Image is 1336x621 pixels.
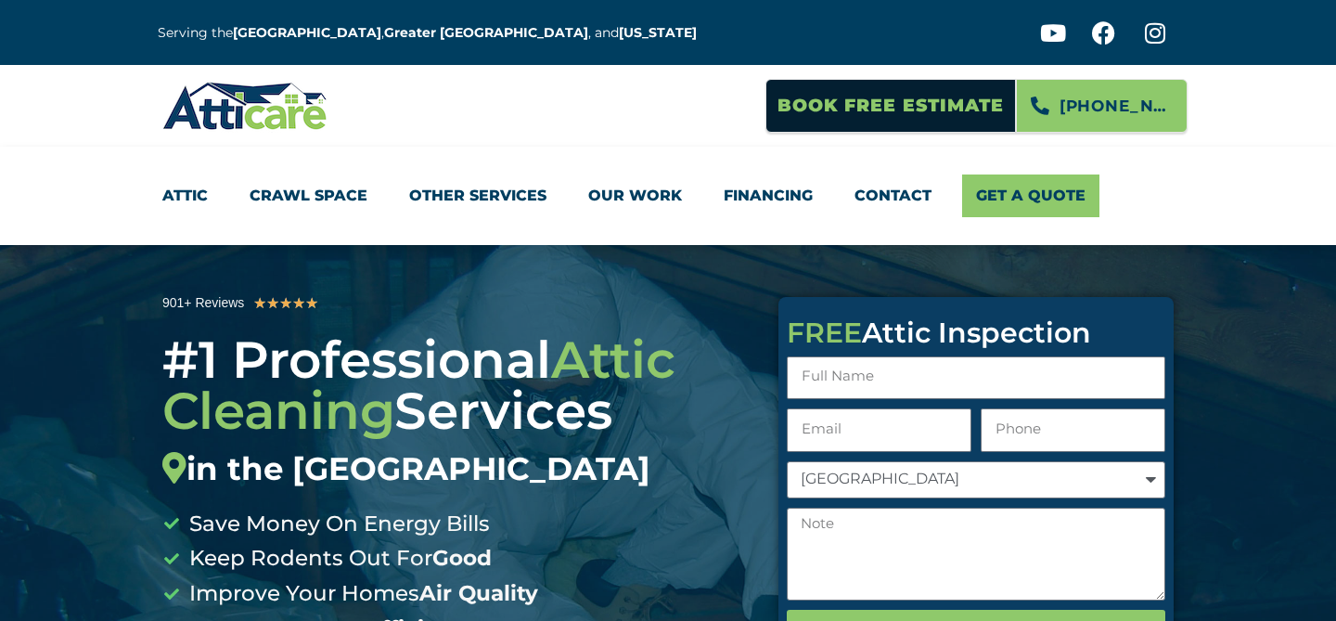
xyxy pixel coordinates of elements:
i: ★ [292,291,305,316]
a: [GEOGRAPHIC_DATA] [233,24,381,41]
a: Attic [162,175,208,217]
a: Get A Quote [962,175,1099,217]
div: Attic Inspection [787,319,1165,347]
a: Other Services [409,175,546,217]
a: Crawl Space [250,175,367,217]
a: [PHONE_NUMBER] [1016,79,1188,133]
div: 5/5 [253,291,318,316]
input: Only numbers and phone characters (#, -, *, etc) are accepted. [981,408,1165,452]
i: ★ [279,291,292,316]
b: Good [432,545,492,571]
a: Book Free Estimate [765,79,1016,133]
a: Our Work [588,175,682,217]
span: [PHONE_NUMBER] [1060,90,1173,122]
span: Improve Your Homes [185,576,538,612]
a: Contact [854,175,931,217]
i: ★ [253,291,266,316]
span: Book Free Estimate [777,88,1004,123]
div: 901+ Reviews [162,292,244,314]
div: #1 Professional Services [162,334,751,488]
span: Keep Rodents Out For [185,541,492,576]
div: in the [GEOGRAPHIC_DATA] [162,450,751,488]
a: Greater [GEOGRAPHIC_DATA] [384,24,588,41]
i: ★ [305,291,318,316]
span: Attic Cleaning [162,329,675,442]
i: ★ [266,291,279,316]
a: Financing [724,175,813,217]
p: Serving the , , and [158,22,711,44]
b: Air Quality [419,580,538,606]
nav: Menu [162,175,1174,217]
input: Full Name [787,356,1165,400]
a: [US_STATE] [619,24,697,41]
input: Email [787,408,971,452]
span: Save Money On Energy Bills [185,507,490,542]
span: FREE [787,316,862,350]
